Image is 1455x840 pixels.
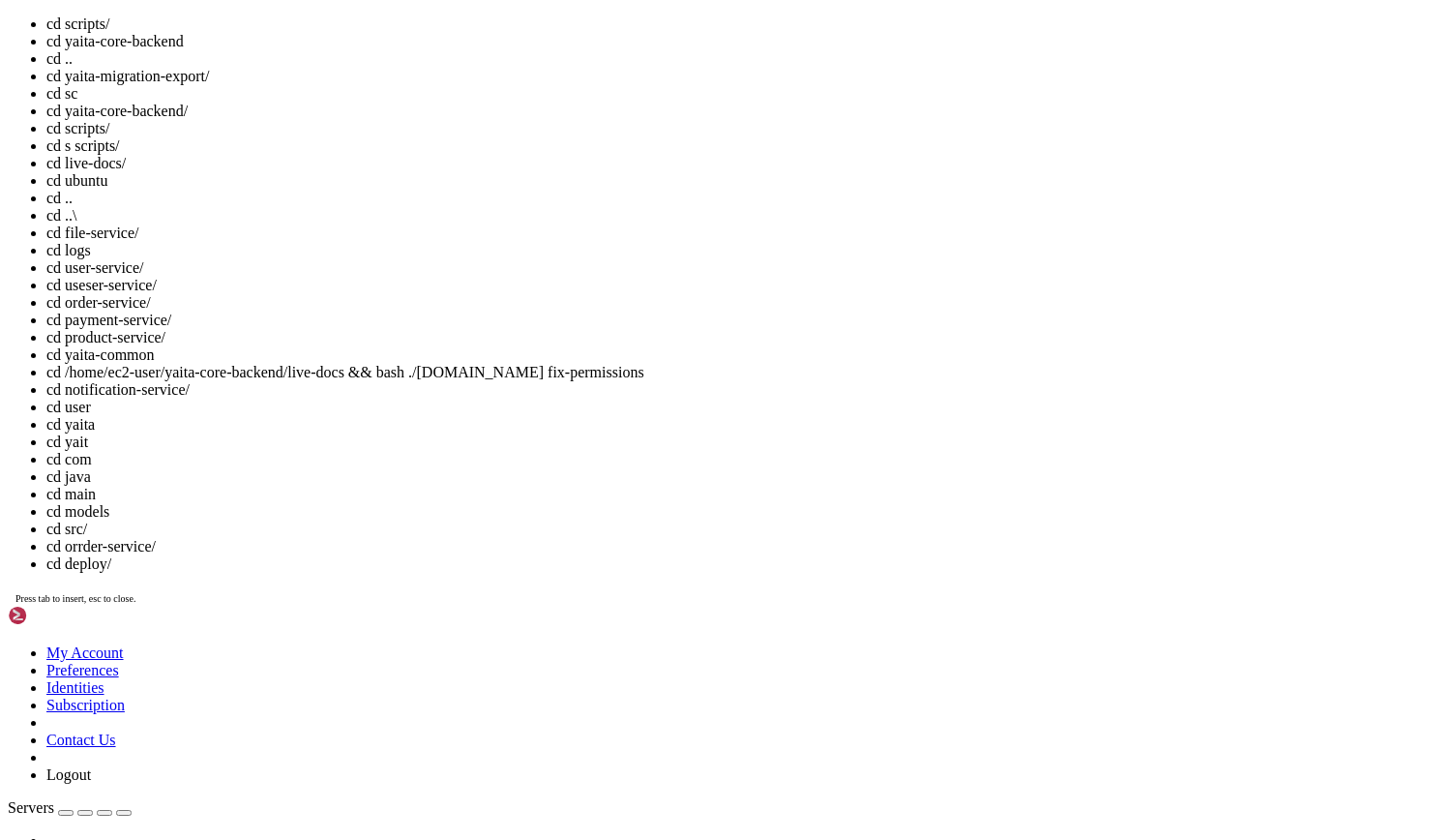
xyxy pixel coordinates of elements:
x-row: compliance features. [8,271,1203,287]
x-row: : $ cd [8,501,1203,518]
li: cd order-service/ [46,294,1447,312]
a: My Account [46,645,124,661]
li: cd s scripts/ [46,137,1447,155]
li: cd product-service/ [46,329,1447,346]
li: cd yaita [46,416,1447,434]
li: cd yait [46,434,1447,451]
li: cd sc [46,85,1447,103]
x-row: Last login: [DATE] from [TECHNICAL_ID] [8,485,1203,501]
span: ubuntu@ip-172-31-91-17 [8,501,178,517]
span: Servers [8,799,54,816]
li: cd /home/ec2-user/yaita-core-backend/live-docs && bash ./[DOMAIN_NAME] fix-permissions [46,364,1447,381]
x-row: Swap usage: 26% [8,189,1203,205]
li: cd java [46,468,1447,486]
a: Logout [46,766,91,783]
x-row: Welcome to Ubuntu 24.04.3 LTS (GNU/Linux 6.14.0-1014-aws x86_64) [8,8,1203,24]
li: cd com [46,451,1447,468]
li: cd ..\ [46,207,1447,225]
li: cd payment-service/ [46,312,1447,329]
li: cd .. [46,50,1447,68]
li: cd notification-service/ [46,381,1447,399]
li: cd src/ [46,521,1447,538]
a: Identities [46,679,104,696]
x-row: * Support: [URL][DOMAIN_NAME] [8,74,1203,90]
li: cd main [46,486,1447,503]
a: Contact Us [46,732,116,748]
x-row: [URL][DOMAIN_NAME] [8,304,1203,320]
x-row: * Management: [URL][DOMAIN_NAME] [8,57,1203,74]
li: cd logs [46,242,1447,259]
img: Shellngn [8,606,119,625]
x-row: * Ubuntu Pro delivers the most comprehensive open source security and [8,255,1203,271]
li: cd live-docs/ [46,155,1447,172]
a: Subscription [46,697,125,713]
li: cd file-service/ [46,225,1447,242]
x-row: Expanded Security Maintenance for Applications is not enabled. [8,337,1203,353]
span: Press tab to insert, esc to close. [15,593,135,604]
li: cd useser-service/ [46,277,1447,294]
a: Preferences [46,662,119,678]
x-row: Enable ESM Apps to receive additional future security updates. [8,419,1203,435]
x-row: See [URL][DOMAIN_NAME] or run: sudo pro status [8,435,1203,452]
li: cd deploy/ [46,555,1447,573]
li: cd .. [46,190,1447,207]
li: cd scripts/ [46,120,1447,137]
li: cd ubuntu [46,172,1447,190]
li: cd orrder-service/ [46,538,1447,555]
li: cd yaita-core-backend [46,33,1447,50]
x-row: Usage of /: 85.7% of 28.02GB Users logged in: 0 [8,156,1203,172]
x-row: Memory usage: 68% IPv4 address for enX0: [TECHNICAL_ID] [8,172,1203,189]
a: Servers [8,799,132,816]
x-row: System information as of [DATE] [8,106,1203,123]
li: cd user [46,399,1447,416]
li: cd yaita-common [46,346,1447,364]
span: ~ [186,501,193,517]
li: cd yaita-migration-export/ [46,68,1447,85]
x-row: * Documentation: [URL][DOMAIN_NAME] [8,41,1203,57]
x-row: 11 updates can be applied immediately. [8,370,1203,386]
li: cd scripts/ [46,15,1447,33]
li: cd user-service/ [46,259,1447,277]
li: cd models [46,503,1447,521]
x-row: System load: 0.0 Processes: 193 [8,139,1203,156]
li: cd yaita-core-backend/ [46,103,1447,120]
x-row: => / is using 85.7% of 28.02GB [8,222,1203,238]
div: (29, 30) [244,501,252,518]
x-row: To see these additional updates run: apt list --upgradable [8,386,1203,403]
